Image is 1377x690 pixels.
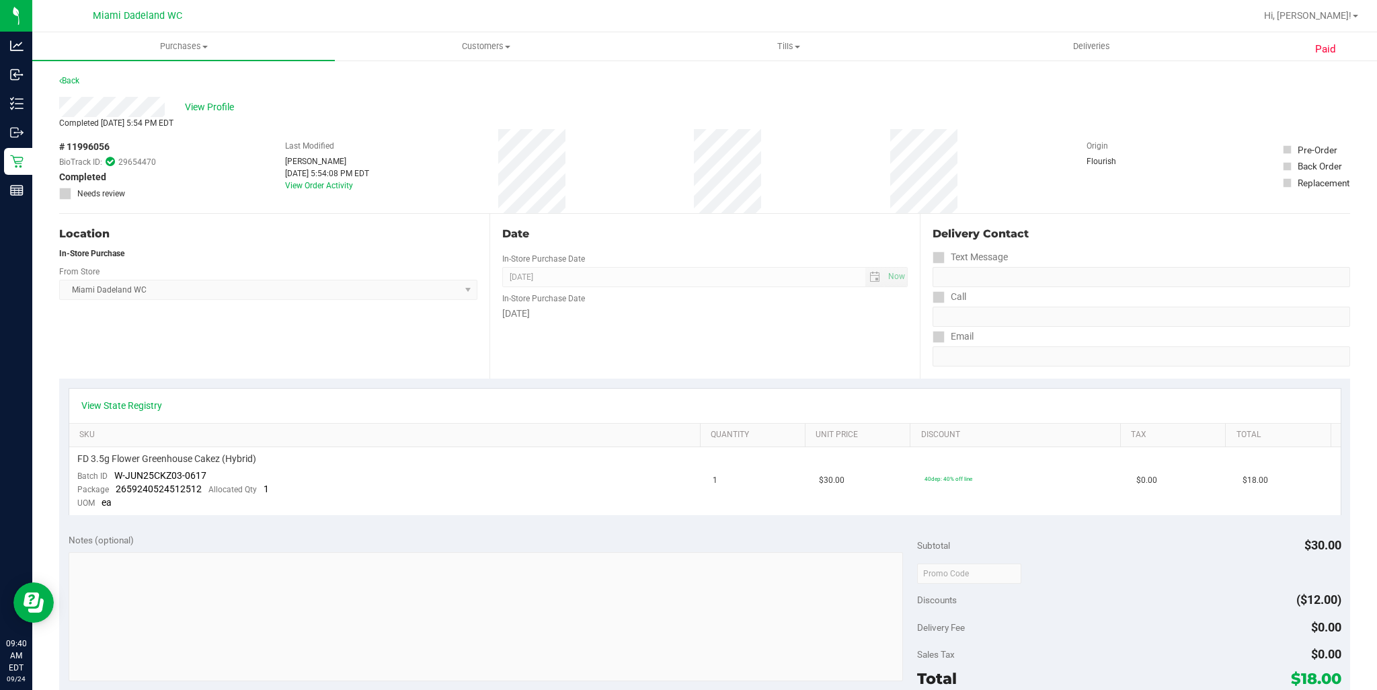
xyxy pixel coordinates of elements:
[10,39,24,52] inline-svg: Analytics
[933,226,1350,242] div: Delivery Contact
[77,453,256,465] span: FD 3.5g Flower Greenhouse Cakez (Hybrid)
[10,97,24,110] inline-svg: Inventory
[1087,155,1154,167] div: Flourish
[285,155,369,167] div: [PERSON_NAME]
[1243,474,1268,487] span: $18.00
[1298,159,1342,173] div: Back Order
[1298,143,1337,157] div: Pre-Order
[208,485,257,494] span: Allocated Qty
[264,484,269,494] span: 1
[10,68,24,81] inline-svg: Inbound
[93,10,182,22] span: Miami Dadeland WC
[336,40,637,52] span: Customers
[335,32,637,61] a: Customers
[917,564,1021,584] input: Promo Code
[1236,430,1326,440] a: Total
[637,32,940,61] a: Tills
[933,287,966,307] label: Call
[6,674,26,684] p: 09/24
[638,40,939,52] span: Tills
[816,430,905,440] a: Unit Price
[1264,10,1351,21] span: Hi, [PERSON_NAME]!
[32,32,335,61] a: Purchases
[59,140,110,154] span: # 11996056
[102,497,112,508] span: ea
[921,430,1115,440] a: Discount
[10,184,24,197] inline-svg: Reports
[6,638,26,674] p: 09:40 AM EDT
[1315,42,1336,57] span: Paid
[118,156,156,168] span: 29654470
[502,293,585,305] label: In-Store Purchase Date
[502,226,908,242] div: Date
[10,126,24,139] inline-svg: Outbound
[77,485,109,494] span: Package
[59,266,100,278] label: From Store
[285,167,369,180] div: [DATE] 5:54:08 PM EDT
[917,622,965,633] span: Delivery Fee
[1136,474,1157,487] span: $0.00
[185,100,239,114] span: View Profile
[106,155,115,168] span: In Sync
[917,649,955,660] span: Sales Tax
[917,588,957,612] span: Discounts
[933,327,974,346] label: Email
[917,540,950,551] span: Subtotal
[502,253,585,265] label: In-Store Purchase Date
[59,170,106,184] span: Completed
[10,155,24,168] inline-svg: Retail
[502,307,908,321] div: [DATE]
[933,307,1350,327] input: Format: (999) 999-9999
[819,474,844,487] span: $30.00
[933,247,1008,267] label: Text Message
[1311,647,1341,661] span: $0.00
[81,399,162,412] a: View State Registry
[1304,538,1341,552] span: $30.00
[285,181,353,190] a: View Order Activity
[59,118,173,128] span: Completed [DATE] 5:54 PM EDT
[917,669,957,688] span: Total
[940,32,1243,61] a: Deliveries
[59,249,124,258] strong: In-Store Purchase
[1296,592,1341,607] span: ($12.00)
[1055,40,1128,52] span: Deliveries
[77,498,95,508] span: UOM
[933,267,1350,287] input: Format: (999) 999-9999
[713,474,717,487] span: 1
[1291,669,1341,688] span: $18.00
[59,76,79,85] a: Back
[285,140,334,152] label: Last Modified
[711,430,800,440] a: Quantity
[77,188,125,200] span: Needs review
[13,582,54,623] iframe: Resource center
[69,535,134,545] span: Notes (optional)
[79,430,695,440] a: SKU
[59,226,477,242] div: Location
[77,471,108,481] span: Batch ID
[114,470,206,481] span: W-JUN25CKZ03-0617
[1131,430,1220,440] a: Tax
[32,40,335,52] span: Purchases
[59,156,102,168] span: BioTrack ID:
[116,484,202,494] span: 2659240524512512
[1087,140,1108,152] label: Origin
[1298,176,1349,190] div: Replacement
[1311,620,1341,634] span: $0.00
[924,475,972,482] span: 40dep: 40% off line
